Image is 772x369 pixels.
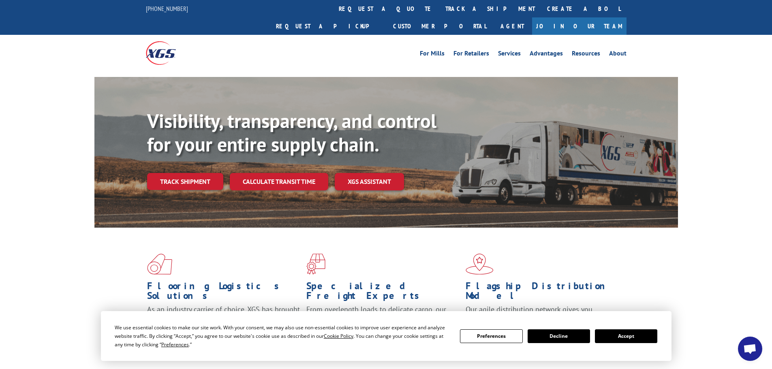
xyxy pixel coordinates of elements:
[498,50,521,59] a: Services
[466,305,615,324] span: Our agile distribution network gives you nationwide inventory management on demand.
[595,329,657,343] button: Accept
[147,173,223,190] a: Track shipment
[609,50,627,59] a: About
[147,108,436,157] b: Visibility, transparency, and control for your entire supply chain.
[453,50,489,59] a: For Retailers
[335,173,404,190] a: XGS ASSISTANT
[572,50,600,59] a: Resources
[530,50,563,59] a: Advantages
[466,281,619,305] h1: Flagship Distribution Model
[147,305,300,333] span: As an industry carrier of choice, XGS has brought innovation and dedication to flooring logistics...
[147,281,300,305] h1: Flooring Logistics Solutions
[387,17,492,35] a: Customer Portal
[146,4,188,13] a: [PHONE_NUMBER]
[270,17,387,35] a: Request a pickup
[101,311,671,361] div: Cookie Consent Prompt
[528,329,590,343] button: Decline
[324,333,353,339] span: Cookie Policy
[738,337,762,361] div: Open chat
[466,254,494,275] img: xgs-icon-flagship-distribution-model-red
[420,50,445,59] a: For Mills
[147,254,172,275] img: xgs-icon-total-supply-chain-intelligence-red
[306,305,460,341] p: From overlength loads to delicate cargo, our experienced staff knows the best way to move your fr...
[230,173,328,190] a: Calculate transit time
[115,323,450,349] div: We use essential cookies to make our site work. With your consent, we may also use non-essential ...
[492,17,532,35] a: Agent
[306,281,460,305] h1: Specialized Freight Experts
[532,17,627,35] a: Join Our Team
[460,329,522,343] button: Preferences
[161,341,189,348] span: Preferences
[306,254,325,275] img: xgs-icon-focused-on-flooring-red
